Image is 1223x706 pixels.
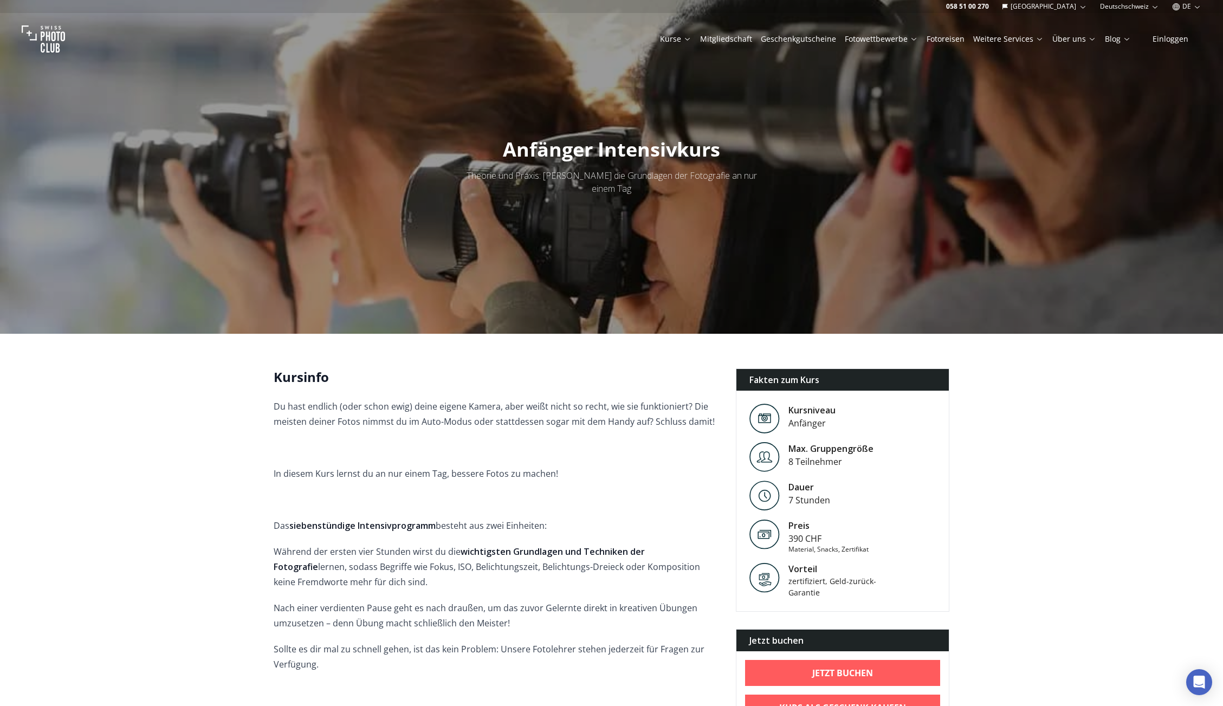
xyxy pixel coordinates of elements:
button: Blog [1101,31,1135,47]
div: Dauer [788,481,830,494]
a: Weitere Services [973,34,1044,44]
div: 390 CHF [788,532,869,545]
a: Über uns [1052,34,1096,44]
div: Material, Snacks, Zertifikat [788,545,869,554]
strong: siebenstündige Intensivprogramm [289,520,436,532]
p: In diesem Kurs lernst du an nur einem Tag, bessere Fotos zu machen! [274,466,719,481]
div: Jetzt buchen [736,630,949,651]
b: Jetzt buchen [812,666,873,679]
a: Jetzt buchen [745,660,941,686]
div: 8 Teilnehmer [788,455,873,468]
span: Anfänger Intensivkurs [503,136,720,163]
button: Weitere Services [969,31,1048,47]
a: Kurse [660,34,691,44]
p: Sollte es dir mal zu schnell gehen, ist das kein Problem: Unsere Fotolehrer stehen jederzeit für ... [274,642,719,672]
button: Mitgliedschaft [696,31,756,47]
div: Vorteil [788,562,881,575]
img: Preis [749,519,780,549]
a: Mitgliedschaft [700,34,752,44]
div: Fakten zum Kurs [736,369,949,391]
button: Kurse [656,31,696,47]
button: Fotowettbewerbe [840,31,922,47]
img: Vorteil [749,562,780,593]
a: Blog [1105,34,1131,44]
p: Nach einer verdienten Pause geht es nach draußen, um das zuvor Gelernte direkt in kreativen Übung... [274,600,719,631]
button: Einloggen [1140,31,1201,47]
h2: Kursinfo [274,368,719,386]
a: 058 51 00 270 [946,2,989,11]
img: Level [749,404,780,433]
img: Level [749,442,780,472]
a: Geschenkgutscheine [761,34,836,44]
img: Swiss photo club [22,17,65,61]
span: Theorie und Praxis: [PERSON_NAME] die Grundlagen der Fotografie an nur einem Tag [467,170,757,195]
p: Du hast endlich (oder schon ewig) deine eigene Kamera, aber weißt nicht so recht, wie sie funktio... [274,399,719,429]
a: Fotowettbewerbe [845,34,918,44]
div: Anfänger [788,417,836,430]
button: Über uns [1048,31,1101,47]
div: Preis [788,519,869,532]
button: Geschenkgutscheine [756,31,840,47]
div: Max. Gruppengröße [788,442,873,455]
button: Fotoreisen [922,31,969,47]
div: zertifiziert, Geld-zurück-Garantie [788,575,881,598]
p: Während der ersten vier Stunden wirst du die lernen, sodass Begriffe wie Fokus, ISO, Belichtungsz... [274,544,719,590]
div: 7 Stunden [788,494,830,507]
p: Das besteht aus zwei Einheiten: [274,518,719,533]
a: Fotoreisen [927,34,965,44]
div: Open Intercom Messenger [1186,669,1212,695]
div: Kursniveau [788,404,836,417]
img: Level [749,481,780,510]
